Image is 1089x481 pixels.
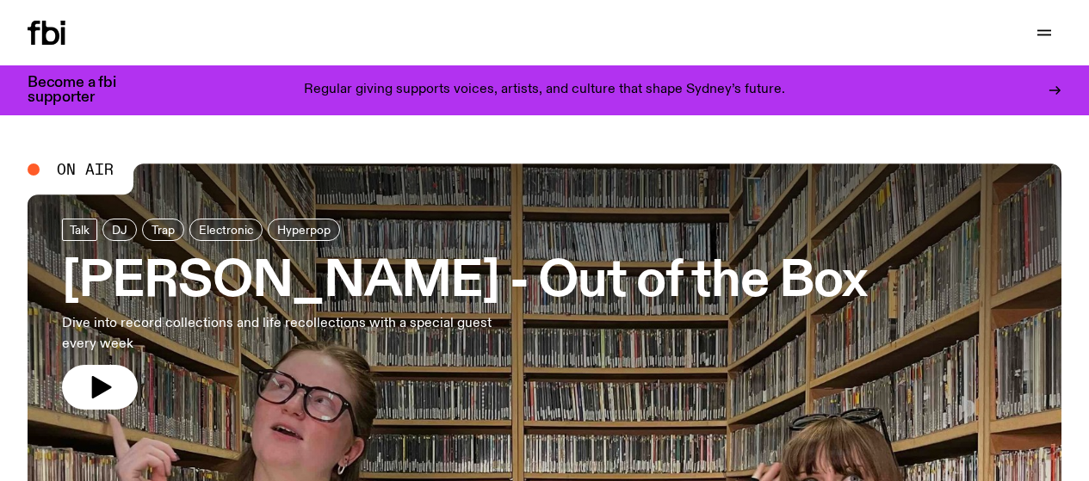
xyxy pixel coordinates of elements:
span: Hyperpop [277,223,331,236]
a: Electronic [189,219,263,241]
span: On Air [57,162,114,177]
a: DJ [102,219,137,241]
a: Trap [142,219,184,241]
a: Talk [62,219,97,241]
span: Trap [152,223,175,236]
a: Hyperpop [268,219,340,241]
p: Regular giving supports voices, artists, and culture that shape Sydney’s future. [304,83,785,98]
span: DJ [112,223,127,236]
h3: [PERSON_NAME] - Out of the Box [62,258,867,306]
span: Talk [70,223,90,236]
span: Electronic [199,223,253,236]
h3: Become a fbi supporter [28,76,138,105]
a: [PERSON_NAME] - Out of the BoxDive into record collections and life recollections with a special ... [62,219,867,410]
p: Dive into record collections and life recollections with a special guest every week [62,313,503,355]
